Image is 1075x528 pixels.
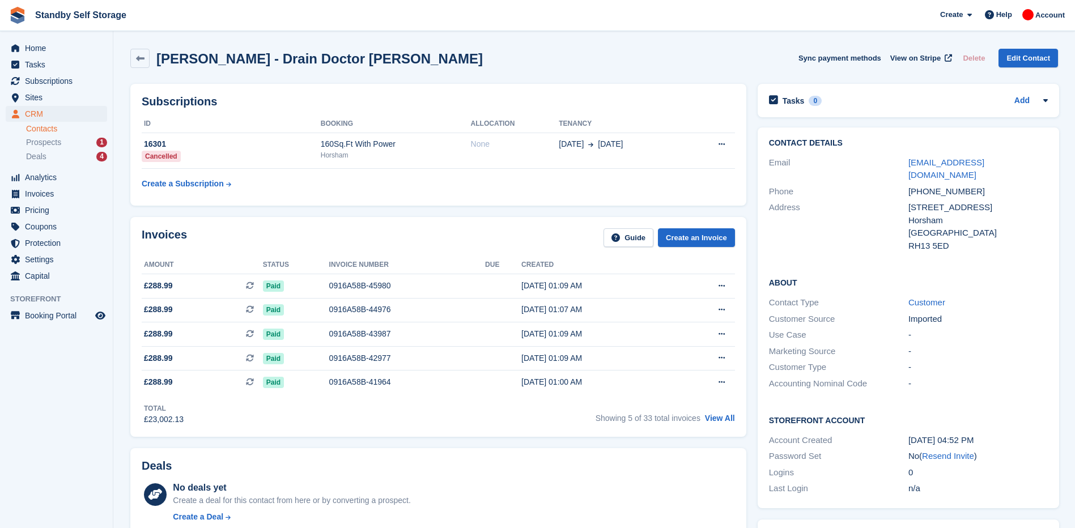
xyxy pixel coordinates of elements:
[6,252,107,267] a: menu
[6,106,107,122] a: menu
[156,51,483,66] h2: [PERSON_NAME] - Drain Doctor [PERSON_NAME]
[329,376,485,388] div: 0916A58B-41964
[26,137,107,148] a: Prospects 1
[329,352,485,364] div: 0916A58B-42977
[10,293,113,305] span: Storefront
[908,466,1048,479] div: 0
[25,169,93,185] span: Analytics
[25,235,93,251] span: Protection
[521,280,675,292] div: [DATE] 01:09 AM
[521,304,675,316] div: [DATE] 01:07 AM
[598,138,623,150] span: [DATE]
[908,157,984,180] a: [EMAIL_ADDRESS][DOMAIN_NAME]
[321,138,471,150] div: 160Sq.Ft With Power
[798,49,881,67] button: Sync payment methods
[769,139,1048,148] h2: Contact Details
[6,90,107,105] a: menu
[471,115,559,133] th: Allocation
[9,7,26,24] img: stora-icon-8386f47178a22dfd0bd8f6a31ec36ba5ce8667c1dd55bd0f319d3a0aa187defe.svg
[908,214,1048,227] div: Horsham
[908,185,1048,198] div: [PHONE_NUMBER]
[329,304,485,316] div: 0916A58B-44976
[769,156,908,182] div: Email
[908,227,1048,240] div: [GEOGRAPHIC_DATA]
[521,256,675,274] th: Created
[6,169,107,185] a: menu
[26,124,107,134] a: Contacts
[908,240,1048,253] div: RH13 5ED
[173,511,410,523] a: Create a Deal
[1035,10,1065,21] span: Account
[705,414,735,423] a: View All
[769,329,908,342] div: Use Case
[6,40,107,56] a: menu
[559,138,584,150] span: [DATE]
[769,466,908,479] div: Logins
[263,280,284,292] span: Paid
[144,280,173,292] span: £288.99
[769,414,1048,425] h2: Storefront Account
[908,377,1048,390] div: -
[6,268,107,284] a: menu
[142,178,224,190] div: Create a Subscription
[769,201,908,252] div: Address
[886,49,954,67] a: View on Stripe
[769,377,908,390] div: Accounting Nominal Code
[769,434,908,447] div: Account Created
[142,459,172,472] h2: Deals
[521,328,675,340] div: [DATE] 01:09 AM
[769,296,908,309] div: Contact Type
[25,90,93,105] span: Sites
[769,361,908,374] div: Customer Type
[173,511,223,523] div: Create a Deal
[559,115,687,133] th: Tenancy
[142,173,231,194] a: Create a Subscription
[919,451,977,461] span: ( )
[329,280,485,292] div: 0916A58B-45980
[6,73,107,89] a: menu
[908,329,1048,342] div: -
[25,219,93,235] span: Coupons
[321,150,471,160] div: Horsham
[25,57,93,73] span: Tasks
[329,256,485,274] th: Invoice number
[783,96,805,106] h2: Tasks
[25,252,93,267] span: Settings
[908,434,1048,447] div: [DATE] 04:52 PM
[25,202,93,218] span: Pricing
[142,115,321,133] th: ID
[173,495,410,506] div: Create a deal for this contact from here or by converting a prospect.
[809,96,822,106] div: 0
[6,235,107,251] a: menu
[144,328,173,340] span: £288.99
[96,152,107,161] div: 4
[769,345,908,358] div: Marketing Source
[26,137,61,148] span: Prospects
[173,481,410,495] div: No deals yet
[144,304,173,316] span: £288.99
[908,361,1048,374] div: -
[996,9,1012,20] span: Help
[521,376,675,388] div: [DATE] 01:00 AM
[471,138,559,150] div: None
[604,228,653,247] a: Guide
[922,451,974,461] a: Resend Invite
[263,353,284,364] span: Paid
[769,276,1048,288] h2: About
[142,138,321,150] div: 16301
[25,308,93,323] span: Booking Portal
[958,49,989,67] button: Delete
[6,308,107,323] a: menu
[26,151,107,163] a: Deals 4
[144,403,184,414] div: Total
[25,73,93,89] span: Subscriptions
[263,256,329,274] th: Status
[26,151,46,162] span: Deals
[6,219,107,235] a: menu
[890,53,941,64] span: View on Stripe
[142,151,181,162] div: Cancelled
[263,377,284,388] span: Paid
[1022,9,1034,20] img: Aaron Winter
[908,450,1048,463] div: No
[908,345,1048,358] div: -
